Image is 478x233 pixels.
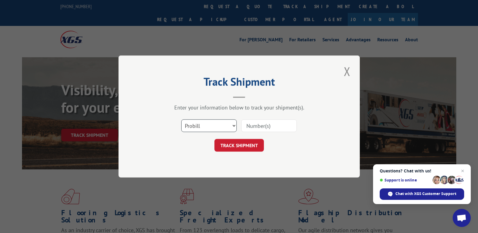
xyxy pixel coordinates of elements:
h2: Track Shipment [149,77,330,89]
span: Chat with XGS Customer Support [395,191,456,197]
button: Close modal [342,63,352,80]
span: Support is online [380,178,430,182]
span: Chat with XGS Customer Support [380,188,464,200]
input: Number(s) [241,119,297,132]
div: Enter your information below to track your shipment(s). [149,104,330,111]
span: Questions? Chat with us! [380,168,464,173]
button: TRACK SHIPMENT [214,139,264,152]
a: Open chat [453,209,471,227]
